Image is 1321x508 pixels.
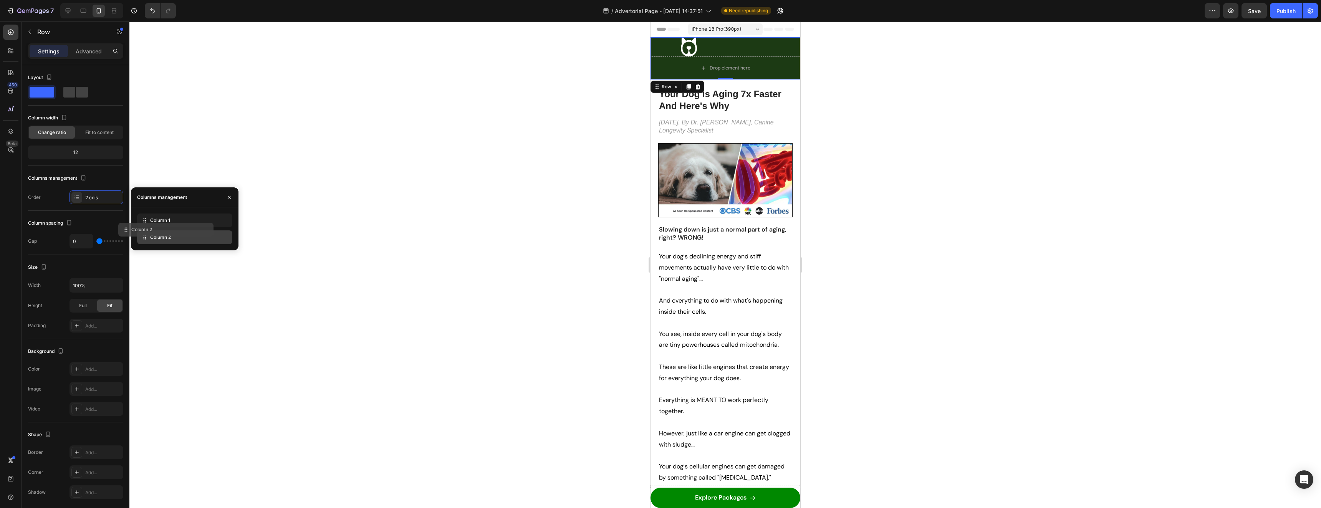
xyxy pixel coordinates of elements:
div: Width [28,282,41,289]
div: Undo/Redo [145,3,176,18]
div: 12 [30,147,122,158]
div: 2 cols [85,194,121,201]
div: Video [28,405,40,412]
span: Full [79,302,87,309]
div: Shape [28,430,53,440]
div: Columns management [28,173,88,184]
span: Column 1 [150,217,170,224]
div: Add... [85,489,121,496]
p: Row [37,27,103,36]
span: Column 2 [150,234,171,241]
span: Save [1248,8,1261,14]
div: 450 [7,82,18,88]
div: Add... [85,469,121,476]
div: Columns management [137,194,187,201]
input: Auto [70,234,93,248]
div: Add... [85,323,121,329]
div: Image [28,386,41,392]
div: Beta [6,141,18,147]
p: Settings [38,47,60,55]
iframe: Design area [651,22,800,508]
button: Publish [1270,3,1302,18]
div: Add... [85,386,121,393]
div: Shadow [28,489,46,496]
span: Need republishing [729,7,768,14]
span: Change ratio [38,129,66,136]
p: Advanced [76,47,102,55]
div: Corner [28,469,43,476]
span: Advertorial Page - [DATE] 14:37:51 [615,7,703,15]
div: Add... [85,366,121,373]
div: Border [28,449,43,456]
div: Background [28,346,65,357]
div: Height [28,302,42,309]
button: 7 [3,3,57,18]
div: Size [28,262,48,273]
div: Add... [85,449,121,456]
input: Auto [70,278,123,292]
div: Column width [28,113,69,123]
div: Order [28,194,41,201]
div: Padding [28,322,46,329]
button: Save [1242,3,1267,18]
div: Layout [28,73,54,83]
div: Add... [85,406,121,413]
div: Gap [28,238,37,245]
div: Column spacing [28,218,74,228]
span: / [611,7,613,15]
div: Color [28,366,40,372]
span: Fit to content [85,129,114,136]
div: Open Intercom Messenger [1295,470,1313,489]
span: Fit [107,302,113,309]
div: Publish [1276,7,1296,15]
p: 7 [50,6,54,15]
